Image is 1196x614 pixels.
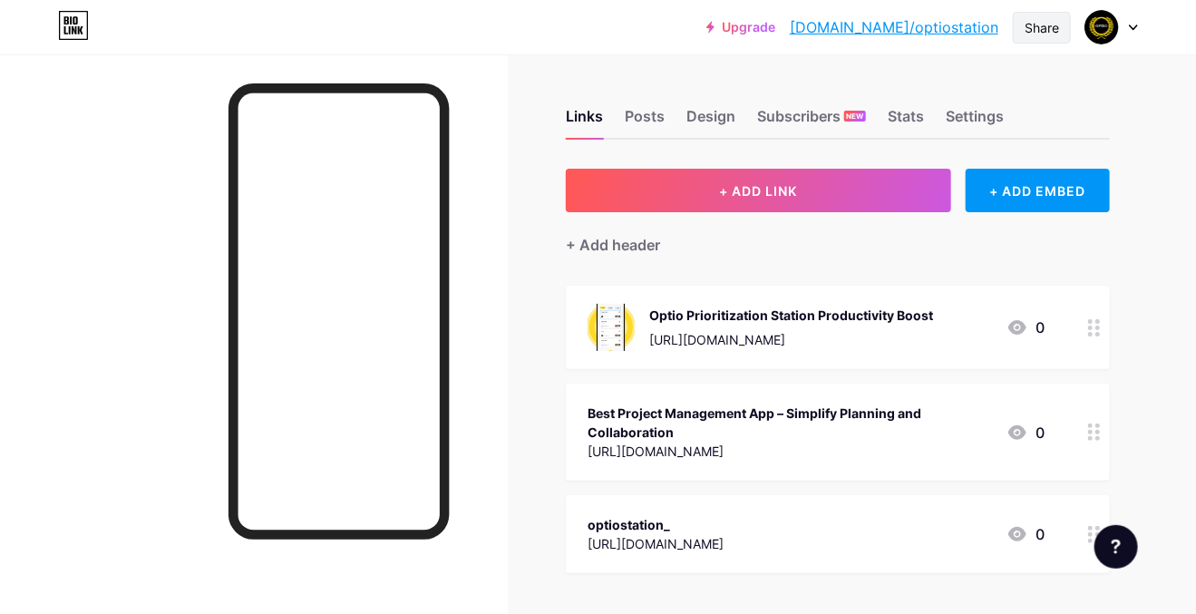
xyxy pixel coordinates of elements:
div: + Add header [566,234,660,256]
div: Best Project Management App – Simplify Planning and Collaboration [588,404,992,442]
div: 0 [1006,317,1045,338]
div: Stats [888,105,924,138]
div: Share [1025,18,1059,37]
div: Optio Prioritization Station Productivity Boost [649,306,933,325]
a: [DOMAIN_NAME]/optiostation [790,16,998,38]
div: 0 [1006,523,1045,545]
button: + ADD LINK [566,169,951,212]
div: Settings [946,105,1004,138]
div: [URL][DOMAIN_NAME] [588,442,992,461]
div: Posts [625,105,665,138]
div: Links [566,105,603,138]
div: [URL][DOMAIN_NAME] [588,534,724,553]
div: 0 [1006,422,1045,443]
img: Optio Prioritization Station Productivity Boost [588,304,635,351]
span: NEW [847,111,864,122]
div: Subscribers [757,105,866,138]
a: Upgrade [706,20,775,34]
div: optiostation_ [588,515,724,534]
img: optiostation [1084,10,1119,44]
div: + ADD EMBED [966,169,1110,212]
span: + ADD LINK [719,183,797,199]
div: Design [686,105,735,138]
div: [URL][DOMAIN_NAME] [649,330,933,349]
